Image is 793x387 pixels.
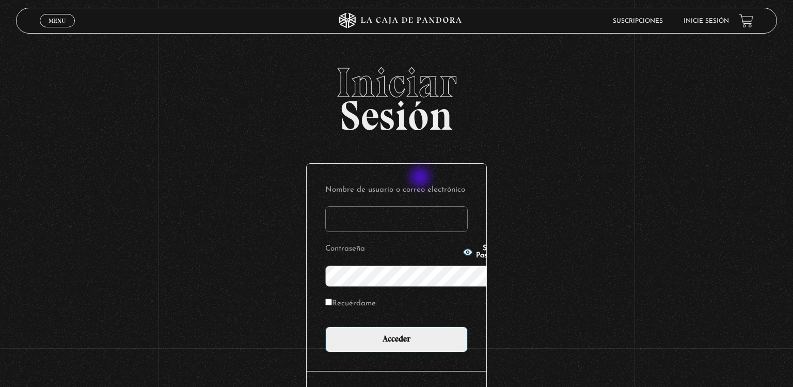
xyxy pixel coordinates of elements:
[16,62,778,128] h2: Sesión
[325,327,468,352] input: Acceder
[739,13,753,27] a: View your shopping cart
[684,18,729,24] a: Inicie sesión
[325,241,459,257] label: Contraseña
[613,18,663,24] a: Suscripciones
[49,18,66,24] span: Menu
[476,245,506,259] span: Show Password
[325,296,376,312] label: Recuérdame
[16,62,778,103] span: Iniciar
[325,182,468,198] label: Nombre de usuario o correo electrónico
[45,26,70,34] span: Cerrar
[325,299,332,305] input: Recuérdame
[463,245,506,259] button: Show Password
